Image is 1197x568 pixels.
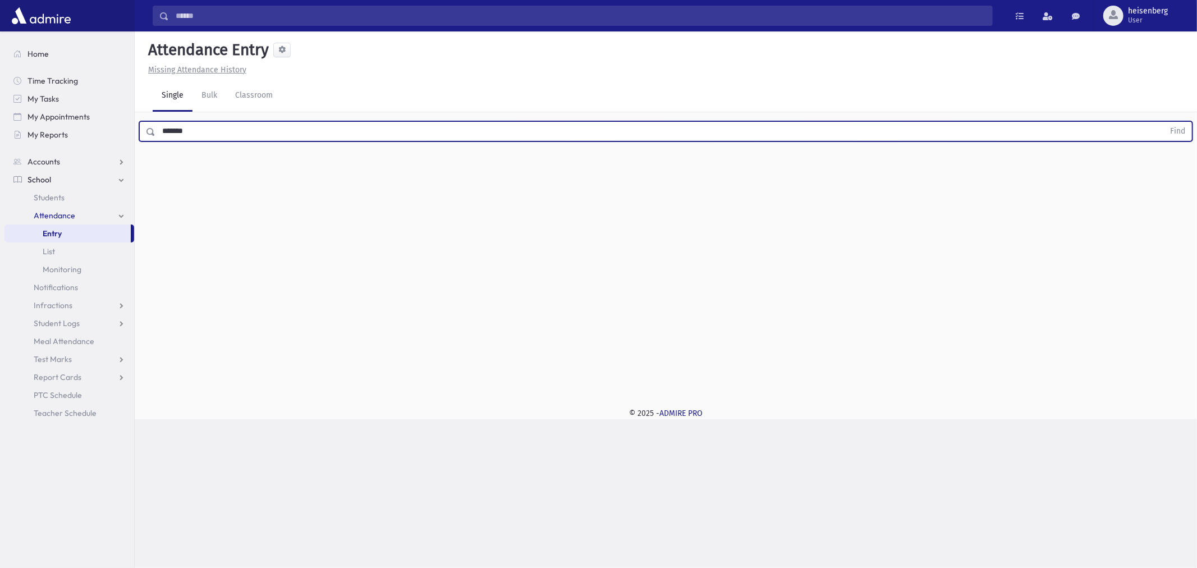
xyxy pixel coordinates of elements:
[4,332,134,350] a: Meal Attendance
[27,175,51,185] span: School
[192,80,226,112] a: Bulk
[4,368,134,386] a: Report Cards
[4,126,134,144] a: My Reports
[4,314,134,332] a: Student Logs
[144,65,246,75] a: Missing Attendance History
[27,130,68,140] span: My Reports
[27,76,78,86] span: Time Tracking
[27,112,90,122] span: My Appointments
[34,408,97,418] span: Teacher Schedule
[4,386,134,404] a: PTC Schedule
[43,264,81,274] span: Monitoring
[4,72,134,90] a: Time Tracking
[4,207,134,225] a: Attendance
[43,246,55,256] span: List
[4,350,134,368] a: Test Marks
[148,65,246,75] u: Missing Attendance History
[34,318,80,328] span: Student Logs
[4,108,134,126] a: My Appointments
[4,278,134,296] a: Notifications
[27,49,49,59] span: Home
[4,260,134,278] a: Monitoring
[43,228,62,239] span: Entry
[4,189,134,207] a: Students
[4,90,134,108] a: My Tasks
[153,80,192,112] a: Single
[27,157,60,167] span: Accounts
[4,242,134,260] a: List
[34,390,82,400] span: PTC Schedule
[34,300,72,310] span: Infractions
[226,80,282,112] a: Classroom
[4,404,134,422] a: Teacher Schedule
[34,354,72,364] span: Test Marks
[1128,16,1168,25] span: User
[144,40,269,59] h5: Attendance Entry
[169,6,992,26] input: Search
[659,409,703,418] a: ADMIRE PRO
[4,171,134,189] a: School
[4,45,134,63] a: Home
[34,193,65,203] span: Students
[1128,7,1168,16] span: heisenberg
[34,336,94,346] span: Meal Attendance
[27,94,59,104] span: My Tasks
[4,296,134,314] a: Infractions
[1163,122,1192,141] button: Find
[153,407,1179,419] div: © 2025 -
[34,372,81,382] span: Report Cards
[34,210,75,221] span: Attendance
[4,225,131,242] a: Entry
[9,4,74,27] img: AdmirePro
[34,282,78,292] span: Notifications
[4,153,134,171] a: Accounts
